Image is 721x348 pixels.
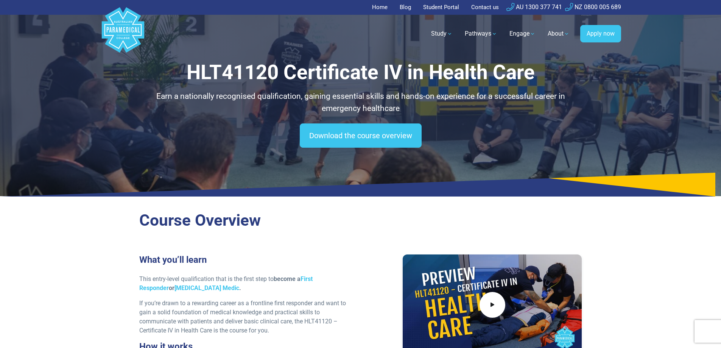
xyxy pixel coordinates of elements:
a: AU 1300 377 741 [506,3,562,11]
h3: What you’ll learn [139,254,356,265]
a: Pathways [460,23,502,44]
a: About [543,23,574,44]
h2: Course Overview [139,211,582,230]
a: Download the course overview [300,123,422,148]
a: First Responder [139,275,313,292]
p: Earn a nationally recognised qualification, gaining essential skills and hands-on experience for ... [139,91,582,114]
strong: become a or . [139,275,313,292]
a: Study [427,23,457,44]
a: [MEDICAL_DATA] Medic [174,284,239,292]
h1: HLT41120 Certificate IV in Health Care [139,61,582,84]
a: Apply now [580,25,621,42]
p: If you’re drawn to a rewarding career as a frontline first responder and want to gain a solid fou... [139,299,356,335]
p: This entry-level qualification that is the first step to [139,275,356,293]
a: Engage [505,23,540,44]
a: NZ 0800 005 689 [565,3,621,11]
a: Australian Paramedical College [100,15,146,53]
